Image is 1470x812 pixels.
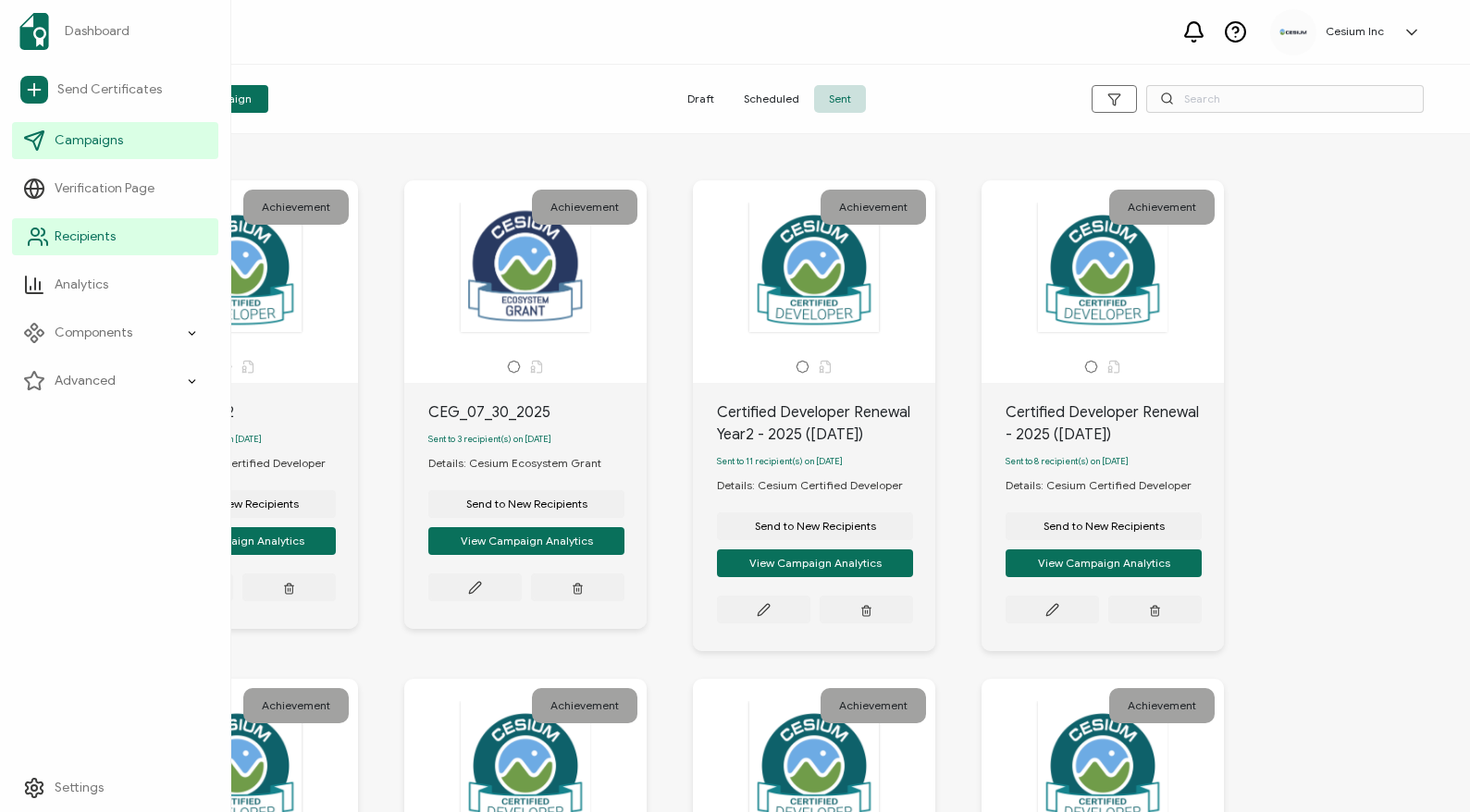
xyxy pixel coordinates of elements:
button: Send to New Recipients [140,490,336,518]
iframe: Chat Widget [1377,723,1470,812]
span: Scheduled [729,85,814,113]
a: Send Certificates [12,68,218,111]
div: Achievement [821,190,926,225]
span: Dashboard [65,22,130,41]
span: Sent [814,85,866,113]
a: Recipients [12,218,218,255]
a: Verification Page [12,170,218,207]
div: Achievement [532,688,637,723]
span: Components [55,324,132,342]
button: Send to New Recipients [717,512,913,540]
span: Send Certificates [57,80,162,99]
img: sertifier-logomark-colored.svg [19,13,49,50]
div: CEG_07_30_2025 [428,401,647,424]
button: Send to New Recipients [1006,512,1202,540]
span: Verification Page [55,179,154,198]
span: Send to New Recipients [1044,521,1165,532]
span: Sent to 3 recipient(s) on [DATE] [428,434,551,445]
div: Achievement [1109,190,1215,225]
span: Send to New Recipients [466,498,587,510]
a: Campaigns [12,122,218,159]
span: Sent to 8 recipient(s) on [DATE] [1006,456,1129,467]
span: Send to New Recipients [178,498,299,510]
span: Analytics [55,276,108,294]
a: Analytics [12,266,218,303]
span: Advanced [55,372,116,390]
button: View Campaign Analytics [428,527,624,555]
span: Sent to 11 recipient(s) on [DATE] [717,456,843,467]
h5: Cesium Inc [1326,25,1384,38]
a: Settings [12,769,218,806]
div: Credential 112 [140,401,358,424]
div: Certified Developer Renewal - 2025 ([DATE]) [1006,401,1224,446]
button: View Campaign Analytics [717,549,913,577]
span: Send to New Recipients [755,521,876,532]
button: View Campaign Analytics [1006,549,1202,577]
button: Send to New Recipients [428,490,624,518]
div: Details: Cesium Ecosystem Grant [428,455,620,472]
span: Draft [673,85,729,113]
img: 1abc0e83-7b8f-4e95-bb42-7c8235cfe526.png [1279,29,1307,34]
div: Achievement [532,190,637,225]
button: View Campaign Analytics [140,527,336,555]
input: Search [1146,85,1424,113]
span: Settings [55,779,104,797]
div: Achievement [243,688,349,723]
div: Certified Developer Renewal Year2 - 2025 ([DATE]) [717,401,935,446]
div: Achievement [1109,688,1215,723]
div: Details: Cesium Certified Developer [717,477,921,494]
div: Details: Cesium Certified Developer [140,455,344,472]
div: Achievement [243,190,349,225]
div: Details: Cesium Certified Developer [1006,477,1210,494]
a: Dashboard [12,6,218,57]
div: Achievement [821,688,926,723]
span: Campaigns [55,131,123,150]
span: Recipients [55,228,116,246]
